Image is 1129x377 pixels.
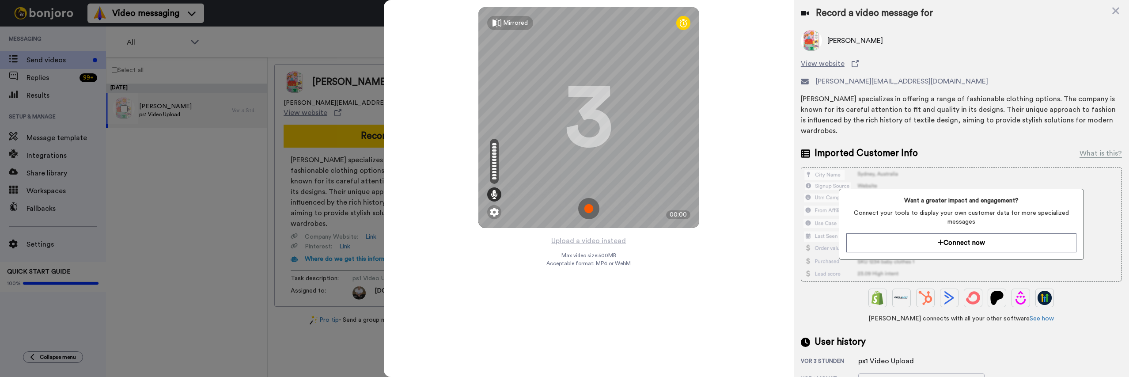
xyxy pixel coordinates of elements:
div: 00:00 [666,210,690,219]
div: What is this? [1080,148,1122,159]
div: ps1 Video Upload [858,356,914,366]
button: Upload a video instead [549,235,629,247]
img: ic_gear.svg [490,208,499,217]
img: ConvertKit [966,291,980,305]
img: ic_record_start.svg [578,198,599,219]
img: Hubspot [918,291,932,305]
img: Patreon [990,291,1004,305]
span: [PERSON_NAME] connects with all your other software [801,314,1122,323]
div: [PERSON_NAME] specializes in offering a range of fashionable clothing options. The company is kno... [801,94,1122,136]
span: [PERSON_NAME][EMAIL_ADDRESS][DOMAIN_NAME] [816,76,988,87]
div: 3 [564,84,613,151]
a: View website [801,58,1122,69]
a: See how [1030,316,1054,322]
img: Shopify [871,291,885,305]
img: Ontraport [894,291,909,305]
span: Max video size: 500 MB [561,252,616,259]
img: GoHighLevel [1038,291,1052,305]
button: Connect now [846,233,1076,252]
span: Want a greater impact and engagement? [846,196,1076,205]
span: Imported Customer Info [815,147,918,160]
span: Connect your tools to display your own customer data for more specialized messages [846,209,1076,226]
span: Acceptable format: MP4 or WebM [546,260,631,267]
div: vor 3 Stunden [801,358,858,366]
img: Drip [1014,291,1028,305]
span: View website [801,58,845,69]
img: ActiveCampaign [942,291,956,305]
span: User history [815,335,866,349]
